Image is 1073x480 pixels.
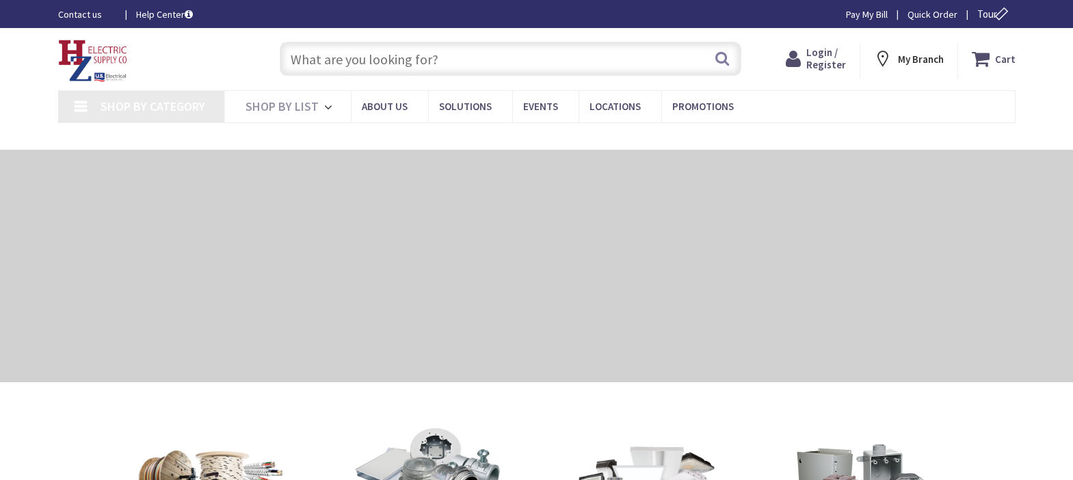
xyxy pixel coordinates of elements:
[908,8,957,21] a: Quick Order
[846,8,888,21] a: Pay My Bill
[590,100,641,113] span: Locations
[439,100,492,113] span: Solutions
[672,100,734,113] span: Promotions
[873,46,944,71] div: My Branch
[786,46,846,71] a: Login / Register
[246,98,319,114] span: Shop By List
[898,53,944,66] strong: My Branch
[58,8,114,21] a: Contact us
[806,46,846,71] span: Login / Register
[58,40,128,82] img: HZ Electric Supply
[136,8,193,21] a: Help Center
[101,98,205,114] span: Shop By Category
[523,100,558,113] span: Events
[995,46,1016,71] strong: Cart
[972,46,1016,71] a: Cart
[977,8,1012,21] span: Tour
[280,42,741,76] input: What are you looking for?
[362,100,408,113] span: About Us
